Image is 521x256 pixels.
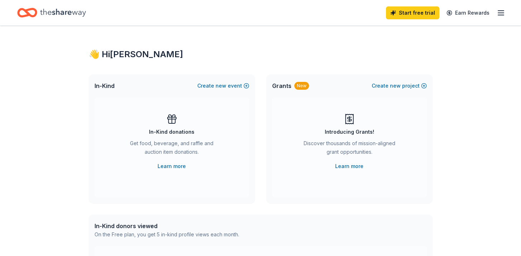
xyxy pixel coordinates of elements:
span: In-Kind [95,82,115,90]
a: Learn more [335,162,363,171]
div: Discover thousands of mission-aligned grant opportunities. [301,139,398,159]
button: Createnewevent [197,82,249,90]
a: Earn Rewards [442,6,494,19]
a: Start free trial [386,6,439,19]
div: On the Free plan, you get 5 in-kind profile views each month. [95,230,239,239]
div: 👋 Hi [PERSON_NAME] [89,49,433,60]
div: In-Kind donors viewed [95,222,239,230]
button: Createnewproject [372,82,427,90]
a: Home [17,4,86,21]
a: Learn more [158,162,186,171]
span: new [216,82,226,90]
div: Introducing Grants! [325,128,374,136]
div: New [294,82,309,90]
div: Get food, beverage, and raffle and auction item donations. [123,139,221,159]
span: new [390,82,401,90]
div: In-Kind donations [149,128,194,136]
span: Grants [272,82,291,90]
